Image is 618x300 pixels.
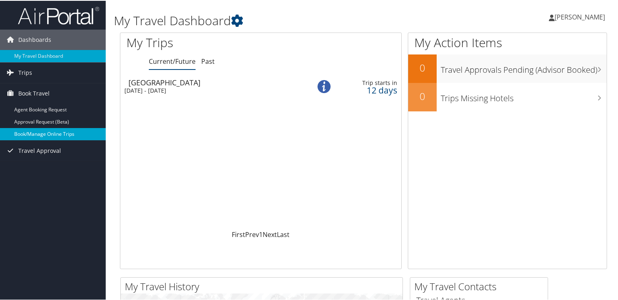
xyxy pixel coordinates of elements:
div: [DATE] - [DATE] [124,86,298,93]
h2: My Travel History [125,279,403,293]
h3: Travel Approvals Pending (Advisor Booked) [441,59,607,75]
img: alert-flat-solid-info.png [318,79,331,92]
div: 12 days [341,86,397,93]
img: airportal-logo.png [18,5,99,24]
h1: My Trips [126,33,278,50]
a: 0Trips Missing Hotels [408,82,607,111]
h3: Trips Missing Hotels [441,88,607,103]
span: Travel Approval [18,140,61,160]
span: Dashboards [18,29,51,49]
a: Current/Future [149,56,196,65]
a: [PERSON_NAME] [549,4,613,28]
h2: 0 [408,89,437,102]
a: First [232,229,245,238]
span: Book Travel [18,83,50,103]
h1: My Travel Dashboard [114,11,447,28]
div: [GEOGRAPHIC_DATA] [128,78,302,85]
a: Next [263,229,277,238]
h1: My Action Items [408,33,607,50]
a: 1 [259,229,263,238]
h2: 0 [408,60,437,74]
a: Last [277,229,289,238]
div: Trip starts in [341,78,397,86]
a: Prev [245,229,259,238]
span: Trips [18,62,32,82]
span: [PERSON_NAME] [555,12,605,21]
h2: My Travel Contacts [414,279,548,293]
a: Past [201,56,215,65]
a: 0Travel Approvals Pending (Advisor Booked) [408,54,607,82]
